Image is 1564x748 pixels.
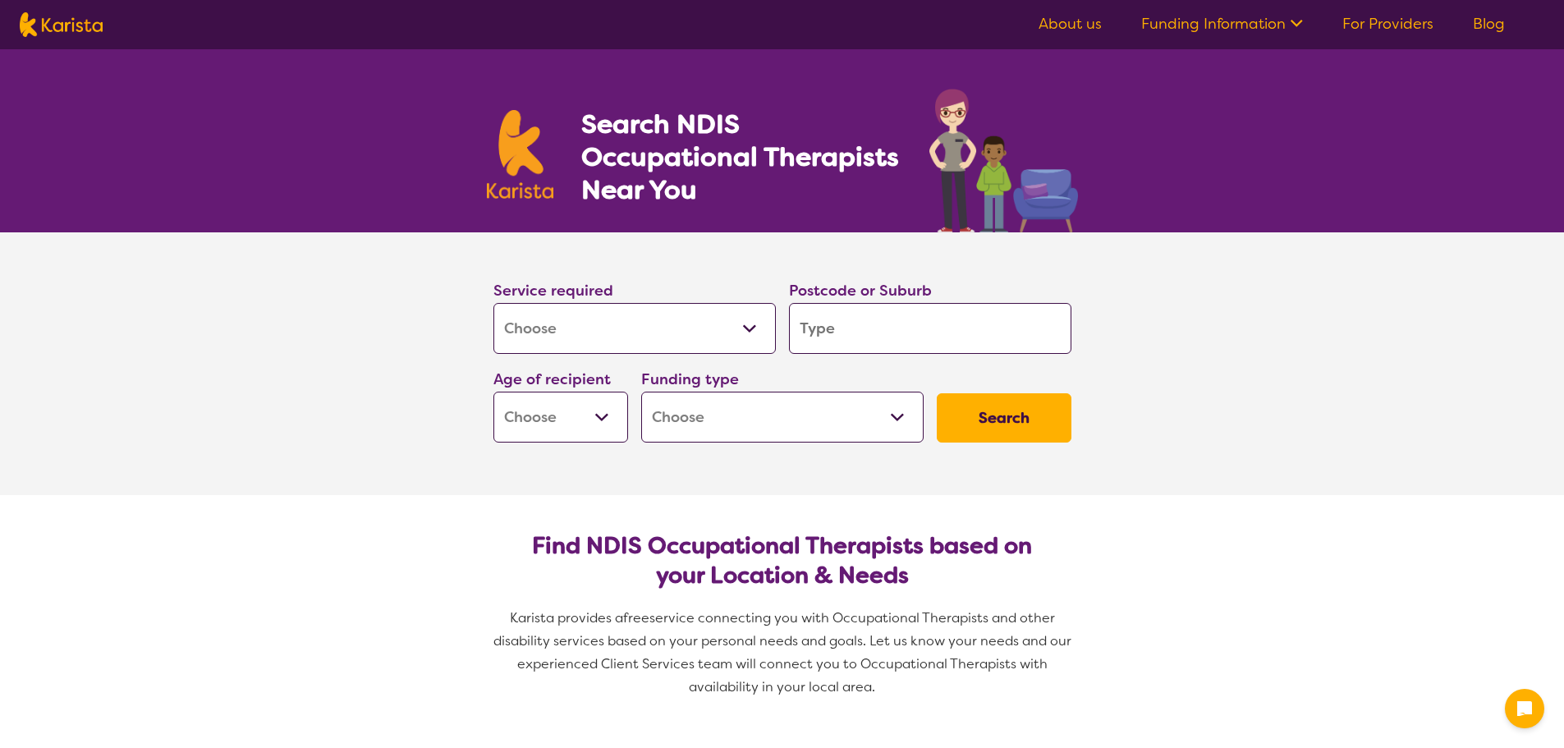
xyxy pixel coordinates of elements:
[937,393,1071,443] button: Search
[581,108,901,206] h1: Search NDIS Occupational Therapists Near You
[1039,14,1102,34] a: About us
[1342,14,1433,34] a: For Providers
[1141,14,1303,34] a: Funding Information
[487,110,554,199] img: Karista logo
[641,369,739,389] label: Funding type
[493,369,611,389] label: Age of recipient
[789,303,1071,354] input: Type
[20,12,103,37] img: Karista logo
[929,89,1078,232] img: occupational-therapy
[789,281,932,301] label: Postcode or Suburb
[1473,14,1505,34] a: Blog
[493,609,1075,695] span: service connecting you with Occupational Therapists and other disability services based on your p...
[493,281,613,301] label: Service required
[623,609,649,626] span: free
[507,531,1058,590] h2: Find NDIS Occupational Therapists based on your Location & Needs
[510,609,623,626] span: Karista provides a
